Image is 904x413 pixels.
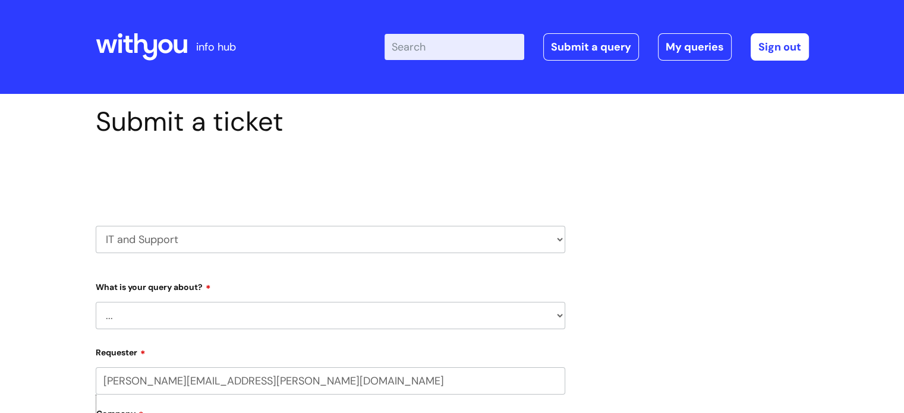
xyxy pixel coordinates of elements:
[96,367,565,395] input: Email
[196,37,236,56] p: info hub
[96,165,565,187] h2: Select issue type
[543,33,639,61] a: Submit a query
[385,33,809,61] div: | -
[751,33,809,61] a: Sign out
[96,278,565,292] label: What is your query about?
[385,34,524,60] input: Search
[96,343,565,358] label: Requester
[658,33,732,61] a: My queries
[96,106,565,138] h1: Submit a ticket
